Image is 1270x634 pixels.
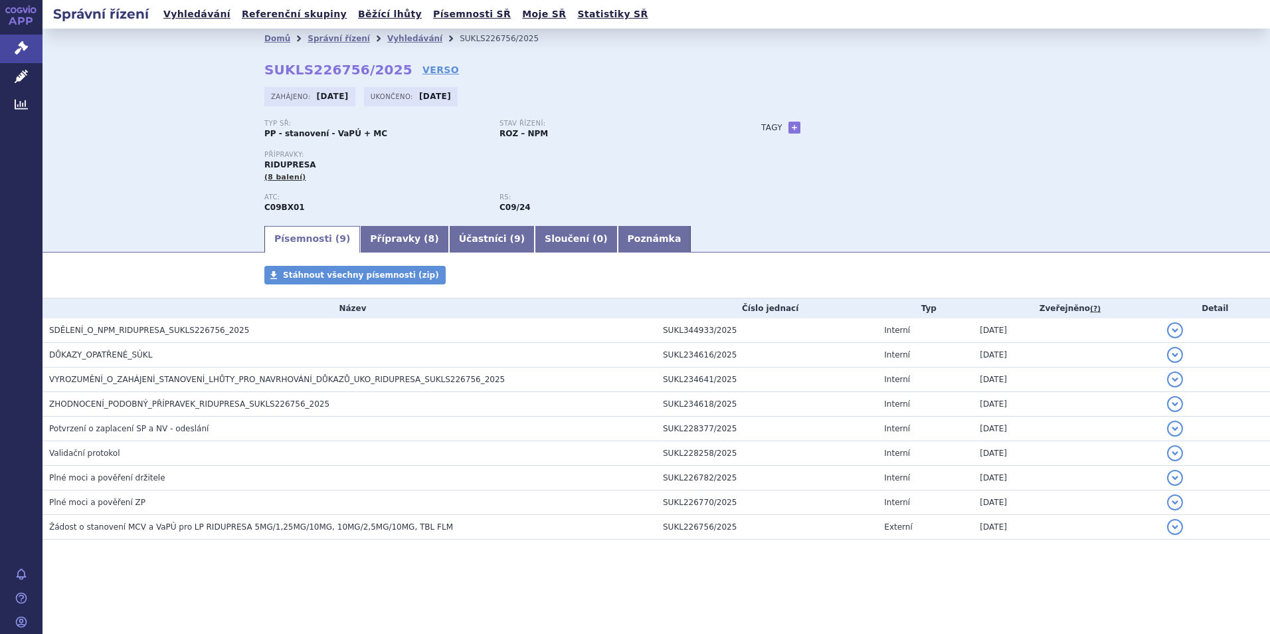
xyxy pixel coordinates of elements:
[264,203,305,212] strong: PERINDOPRIL, AMLODIPIN A INDAPAMID
[656,298,877,318] th: Číslo jednací
[264,62,412,78] strong: SUKLS226756/2025
[1167,494,1183,510] button: detail
[1167,470,1183,486] button: detail
[1167,396,1183,412] button: detail
[264,193,486,201] p: ATC:
[884,473,910,482] span: Interní
[596,233,603,244] span: 0
[973,441,1160,466] td: [DATE]
[49,522,453,532] span: Žádost o stanovení MCV a VaPÚ pro LP RIDUPRESA 5MG/1,25MG/10MG, 10MG/2,5MG/10MG, TBL FLM
[656,417,877,441] td: SUKL228377/2025
[656,441,877,466] td: SUKL228258/2025
[499,129,548,138] strong: ROZ – NPM
[1090,304,1101,314] abbr: (?)
[884,399,910,409] span: Interní
[1167,421,1183,437] button: detail
[264,173,306,181] span: (8 balení)
[460,29,556,49] li: SUKLS226756/2025
[49,449,120,458] span: Validační protokol
[973,515,1160,540] td: [DATE]
[518,5,570,23] a: Moje SŘ
[49,375,505,384] span: VYROZUMĚNÍ_O_ZAHÁJENÍ_STANOVENÍ_LHŮTY_PRO_NAVRHOVÁNÍ_DŮKAZŮ_UKO_RIDUPRESA_SUKLS226756_2025
[271,91,313,102] span: Zahájeno:
[317,92,349,101] strong: [DATE]
[1167,371,1183,387] button: detail
[419,92,451,101] strong: [DATE]
[656,515,877,540] td: SUKL226756/2025
[973,318,1160,343] td: [DATE]
[884,375,910,384] span: Interní
[761,120,782,136] h3: Tagy
[428,233,435,244] span: 8
[43,298,656,318] th: Název
[1160,298,1270,318] th: Detail
[656,392,877,417] td: SUKL234618/2025
[339,233,346,244] span: 9
[499,120,721,128] p: Stav řízení:
[973,392,1160,417] td: [DATE]
[43,5,159,23] h2: Správní řízení
[387,34,442,43] a: Vyhledávání
[514,233,521,244] span: 9
[354,5,426,23] a: Běžící lhůty
[283,270,439,280] span: Stáhnout všechny písemnosti (zip)
[264,129,387,138] strong: PP - stanovení - VaPÚ + MC
[973,490,1160,515] td: [DATE]
[264,266,446,284] a: Stáhnout všechny písemnosti (zip)
[371,91,416,102] span: Ukončeno:
[1167,347,1183,363] button: detail
[264,160,316,169] span: RIDUPRESA
[264,226,360,253] a: Písemnosti (9)
[973,417,1160,441] td: [DATE]
[499,203,531,212] strong: kombinace léčivých látek perindopril, indapamid a amlodipin
[1167,519,1183,535] button: detail
[1167,322,1183,338] button: detail
[884,449,910,458] span: Interní
[884,498,910,507] span: Interní
[618,226,691,253] a: Poznámka
[1167,445,1183,461] button: detail
[49,326,249,335] span: SDĚLENÍ_O_NPM_RIDUPRESA_SUKLS226756_2025
[973,466,1160,490] td: [DATE]
[449,226,535,253] a: Účastníci (9)
[973,368,1160,392] td: [DATE]
[264,120,486,128] p: Typ SŘ:
[973,343,1160,368] td: [DATE]
[573,5,652,23] a: Statistiky SŘ
[884,326,910,335] span: Interní
[656,368,877,392] td: SUKL234641/2025
[238,5,351,23] a: Referenční skupiny
[49,473,165,482] span: Plné moci a pověření držitele
[49,350,152,360] span: DŮKAZY_OPATŘENÉ_SÚKL
[884,424,910,433] span: Interní
[656,490,877,515] td: SUKL226770/2025
[264,151,735,159] p: Přípravky:
[656,343,877,368] td: SUKL234616/2025
[877,298,973,318] th: Typ
[884,350,910,360] span: Interní
[308,34,370,43] a: Správní řízení
[49,498,145,507] span: Plné moci a pověření ZP
[49,424,209,433] span: Potvrzení o zaplacení SP a NV - odeslání
[973,298,1160,318] th: Zveřejněno
[264,34,290,43] a: Domů
[360,226,448,253] a: Přípravky (8)
[788,122,800,134] a: +
[656,318,877,343] td: SUKL344933/2025
[49,399,329,409] span: ZHODNOCENÍ_PODOBNÝ_PŘÍPRAVEK_RIDUPRESA_SUKLS226756_2025
[422,63,459,76] a: VERSO
[429,5,515,23] a: Písemnosti SŘ
[656,466,877,490] td: SUKL226782/2025
[499,193,721,201] p: RS:
[884,522,912,532] span: Externí
[159,5,234,23] a: Vyhledávání
[535,226,617,253] a: Sloučení (0)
